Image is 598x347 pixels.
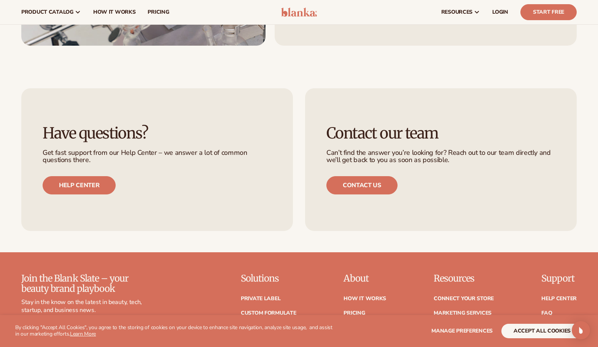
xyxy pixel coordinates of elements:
[241,296,280,301] a: Private label
[501,324,583,338] button: accept all cookies
[43,176,116,194] a: Help center
[241,310,296,316] a: Custom formulate
[326,125,555,142] h3: Contact our team
[434,274,494,283] p: Resources
[431,324,493,338] button: Manage preferences
[572,321,590,339] div: Open Intercom Messenger
[148,9,169,15] span: pricing
[241,274,296,283] p: Solutions
[326,176,398,194] a: Contact us
[15,325,334,337] p: By clicking "Accept All Cookies", you agree to the storing of cookies on your device to enhance s...
[492,9,508,15] span: LOGIN
[434,310,491,316] a: Marketing services
[344,310,365,316] a: Pricing
[326,149,555,164] p: Can’t find the answer you’re looking for? Reach out to our team directly and we’ll get back to yo...
[21,9,73,15] span: product catalog
[43,149,272,164] p: Get fast support from our Help Center – we answer a lot of common questions there.
[520,4,577,20] a: Start Free
[344,274,386,283] p: About
[541,296,577,301] a: Help Center
[434,296,494,301] a: Connect your store
[21,298,142,314] p: Stay in the know on the latest in beauty, tech, startup, and business news.
[21,274,142,294] p: Join the Blank Slate – your beauty brand playbook
[431,327,493,334] span: Manage preferences
[281,8,317,17] img: logo
[93,9,136,15] span: How It Works
[70,330,96,337] a: Learn More
[43,125,272,142] h3: Have questions?
[541,310,552,316] a: FAQ
[344,296,386,301] a: How It Works
[541,274,577,283] p: Support
[441,9,472,15] span: resources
